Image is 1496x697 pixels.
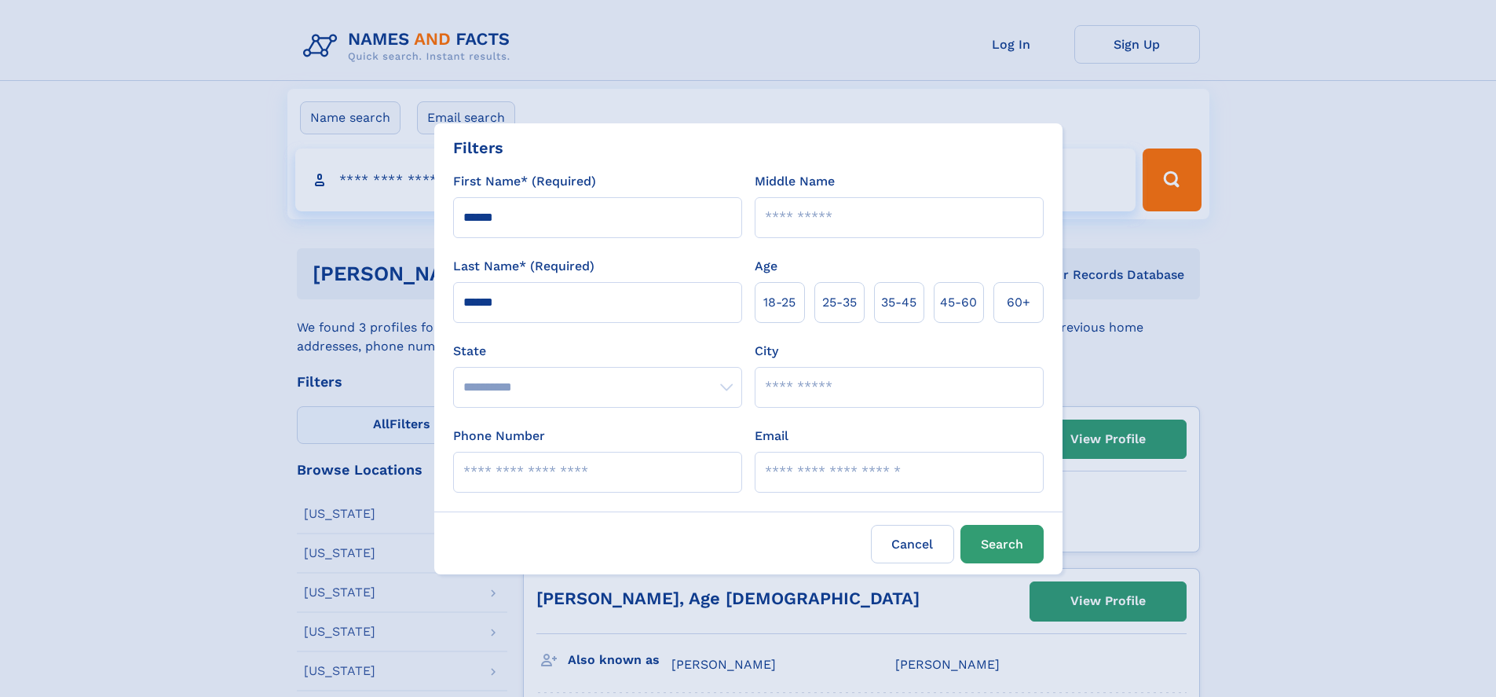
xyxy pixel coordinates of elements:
span: 25‑35 [822,293,857,312]
label: Phone Number [453,427,545,446]
label: City [755,342,778,361]
label: First Name* (Required) [453,172,596,191]
label: Last Name* (Required) [453,257,594,276]
label: State [453,342,742,361]
label: Middle Name [755,172,835,191]
label: Cancel [871,525,954,563]
span: 60+ [1007,293,1030,312]
span: 45‑60 [940,293,977,312]
label: Email [755,427,788,446]
div: Filters [453,136,503,160]
span: 35‑45 [881,293,916,312]
span: 18‑25 [763,293,796,312]
label: Age [755,257,777,276]
button: Search [960,525,1044,563]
